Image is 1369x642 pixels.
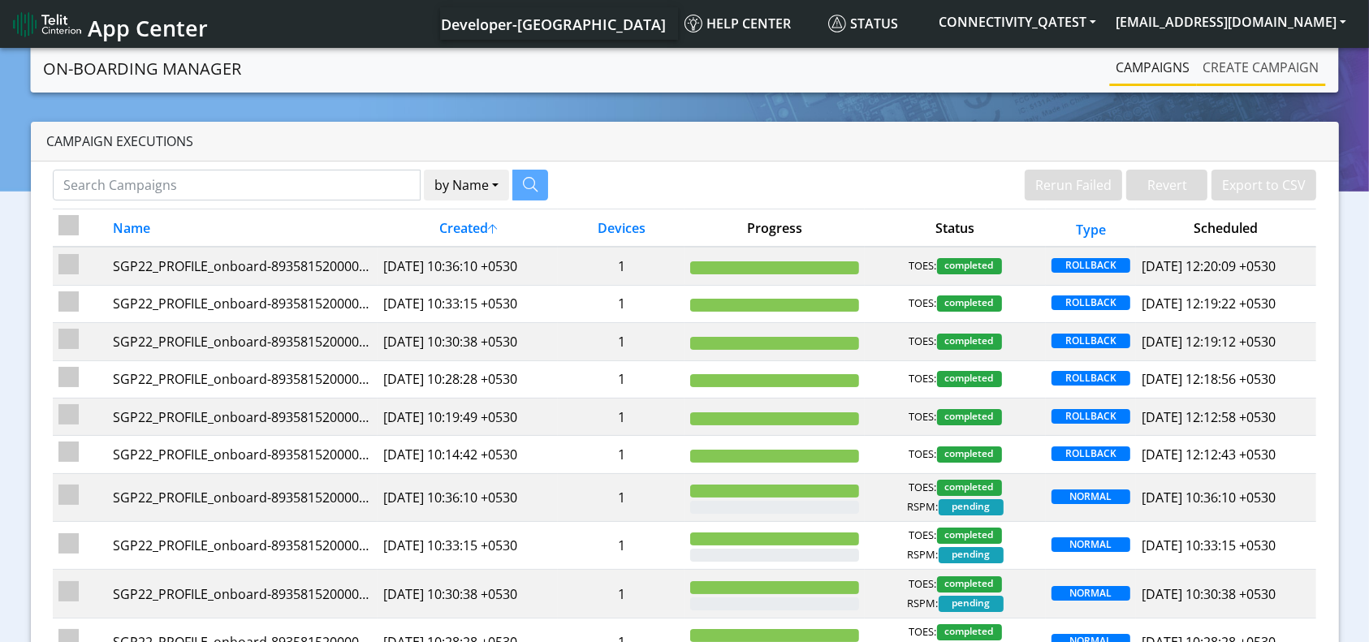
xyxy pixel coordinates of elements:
[1110,51,1197,84] a: Campaigns
[1052,295,1130,310] span: ROLLBACK
[558,285,684,322] td: 1
[113,536,372,555] div: SGP22_PROFILE_onboard-89358152000002046276-18Aug
[1046,209,1136,248] th: Type
[113,407,372,427] div: SGP22_PROFILE_onboard-89358152000000066078-18Aug
[828,15,898,32] span: Status
[684,209,865,248] th: Progress
[378,285,558,322] td: [DATE] 10:33:15 +0530
[558,398,684,435] td: 1
[909,576,937,592] span: TOES:
[937,528,1002,544] span: completed
[937,371,1002,387] span: completed
[44,53,242,85] a: On-Boarding Manager
[937,576,1002,592] span: completed
[1142,585,1276,603] span: [DATE] 10:30:38 +0530
[937,446,1002,463] span: completed
[113,488,372,507] div: SGP22_PROFILE_onboard-89358152000002046284-18Aug
[1052,489,1130,504] span: NORMAL
[929,7,1106,37] button: CONNECTIVITY_QATEST
[1142,489,1276,506] span: [DATE] 10:36:10 +0530
[1052,409,1130,424] span: ROLLBACK
[378,522,558,570] td: [DATE] 10:33:15 +0530
[908,547,939,563] span: RSPM:
[909,334,937,350] span: TOES:
[113,369,372,389] div: SGP22_PROFILE_onboard-89358152000000066680-18Aug
[909,528,937,544] span: TOES:
[378,247,558,285] td: [DATE] 10:36:10 +0530
[909,446,937,463] span: TOES:
[558,360,684,398] td: 1
[31,122,1339,162] div: Campaign Executions
[1142,257,1276,275] span: [DATE] 12:20:09 +0530
[939,499,1004,515] span: pending
[1052,446,1130,461] span: ROLLBACK
[1052,537,1130,552] span: NORMAL
[684,15,702,32] img: knowledge.svg
[558,473,684,521] td: 1
[113,584,372,604] div: SGP22_PROFILE_onboard-89358152000000066698-18Aug
[939,596,1004,612] span: pending
[113,445,372,464] div: SGP22_PROFILE_onboard-89358152000000066060-18Aug
[1211,170,1316,200] button: Export to CSV
[865,209,1045,248] th: Status
[909,409,937,425] span: TOES:
[937,624,1002,640] span: completed
[378,209,558,248] th: Created
[1142,408,1276,426] span: [DATE] 12:12:58 +0530
[909,480,937,496] span: TOES:
[53,170,421,200] input: Search Campaigns
[441,15,666,34] span: Developer-[GEOGRAPHIC_DATA]
[113,256,372,276] div: SGP22_PROFILE_onboard-89358152000002046284-18Aug
[378,570,558,618] td: [DATE] 10:30:38 +0530
[1142,333,1276,351] span: [DATE] 12:19:12 +0530
[937,409,1002,425] span: completed
[13,11,81,37] img: logo-telit-cinterion-gw-new.png
[424,170,509,200] button: by Name
[558,209,684,248] th: Devices
[113,294,372,313] div: SGP22_PROFILE_onboard-89358152000002046276-18Aug
[937,334,1002,350] span: completed
[440,7,665,40] a: Your current platform instance
[378,323,558,360] td: [DATE] 10:30:38 +0530
[1142,370,1276,388] span: [DATE] 12:18:56 +0530
[558,247,684,285] td: 1
[939,547,1004,563] span: pending
[908,596,939,612] span: RSPM:
[937,258,1002,274] span: completed
[1052,586,1130,601] span: NORMAL
[558,323,684,360] td: 1
[88,13,208,43] span: App Center
[13,6,205,41] a: App Center
[1025,170,1122,200] button: Rerun Failed
[558,570,684,618] td: 1
[1142,295,1276,312] span: [DATE] 12:19:22 +0530
[909,295,937,312] span: TOES:
[378,360,558,398] td: [DATE] 10:28:28 +0530
[378,436,558,473] td: [DATE] 10:14:42 +0530
[1052,258,1130,273] span: ROLLBACK
[908,499,939,515] span: RSPM:
[106,209,378,248] th: Name
[909,258,937,274] span: TOES:
[378,473,558,521] td: [DATE] 10:36:10 +0530
[1052,371,1130,386] span: ROLLBACK
[1126,170,1207,200] button: Revert
[909,371,937,387] span: TOES:
[1142,536,1276,554] span: [DATE] 10:33:15 +0530
[909,624,937,640] span: TOES:
[113,332,372,351] div: SGP22_PROFILE_onboard-89358152000000066698-18Aug
[378,398,558,435] td: [DATE] 10:19:49 +0530
[828,15,846,32] img: status.svg
[558,522,684,570] td: 1
[1052,334,1130,348] span: ROLLBACK
[678,7,822,40] a: Help center
[1106,7,1356,37] button: [EMAIL_ADDRESS][DOMAIN_NAME]
[1197,51,1326,84] a: Create campaign
[937,295,1002,312] span: completed
[558,436,684,473] td: 1
[1136,209,1316,248] th: Scheduled
[937,480,1002,496] span: completed
[1142,446,1276,463] span: [DATE] 12:12:43 +0530
[684,15,791,32] span: Help center
[822,7,929,40] a: Status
